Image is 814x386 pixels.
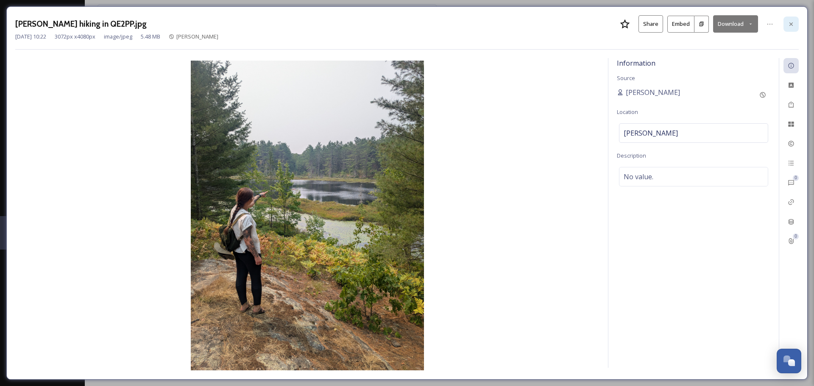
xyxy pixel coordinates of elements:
[624,172,653,182] span: No value.
[617,108,638,116] span: Location
[626,87,680,97] span: [PERSON_NAME]
[15,18,147,30] h3: [PERSON_NAME] hiking in QE2PP.jpg
[667,16,694,33] button: Embed
[141,33,160,41] span: 5.48 MB
[793,175,799,181] div: 0
[777,349,801,373] button: Open Chat
[617,58,655,68] span: Information
[713,15,758,33] button: Download
[15,61,599,370] img: Alex%20hiking%20in%20QE2PP.jpg
[638,15,663,33] button: Share
[617,152,646,159] span: Description
[15,33,46,41] span: [DATE] 10:22
[55,33,95,41] span: 3072 px x 4080 px
[617,74,635,82] span: Source
[176,33,218,40] span: [PERSON_NAME]
[104,33,132,41] span: image/jpeg
[624,128,678,138] span: [PERSON_NAME]
[793,233,799,239] div: 0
